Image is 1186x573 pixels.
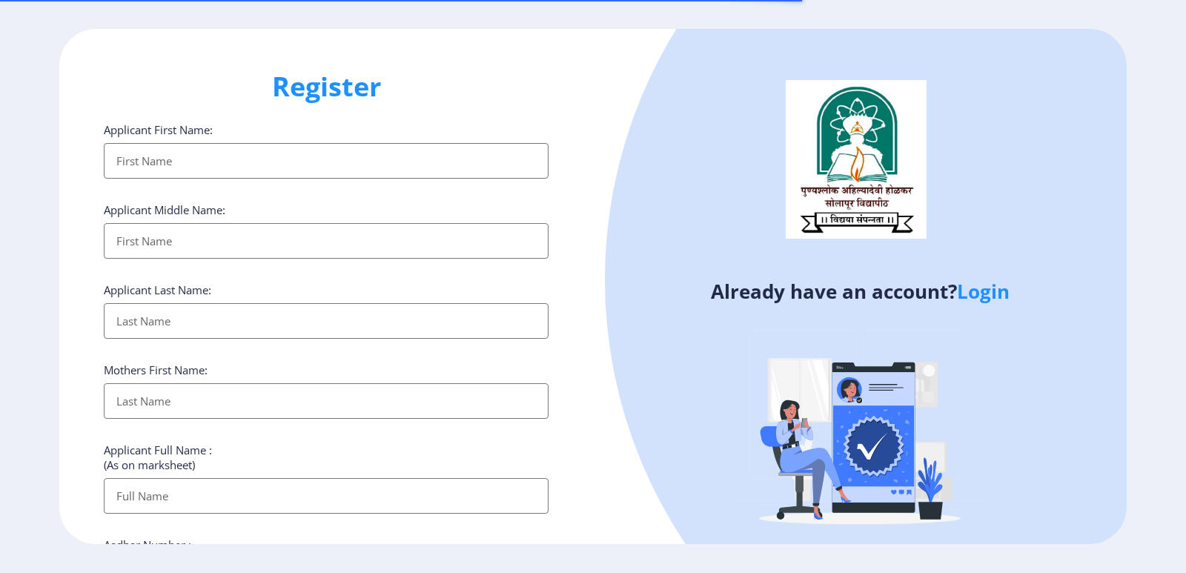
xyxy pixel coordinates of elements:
input: Last Name [104,303,549,339]
label: Mothers First Name: [104,362,208,377]
img: Verified-rafiki.svg [730,302,990,562]
label: Applicant Full Name : (As on marksheet) [104,443,212,472]
input: Full Name [104,478,549,514]
h1: Register [104,69,549,105]
label: Applicant First Name: [104,122,213,137]
h4: Already have an account? [604,279,1116,303]
input: First Name [104,143,549,179]
label: Aadhar Number : [104,537,191,552]
input: Last Name [104,383,549,419]
a: Login [957,278,1010,305]
label: Applicant Last Name: [104,282,211,297]
label: Applicant Middle Name: [104,202,225,217]
input: First Name [104,223,549,259]
img: logo [786,80,927,239]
